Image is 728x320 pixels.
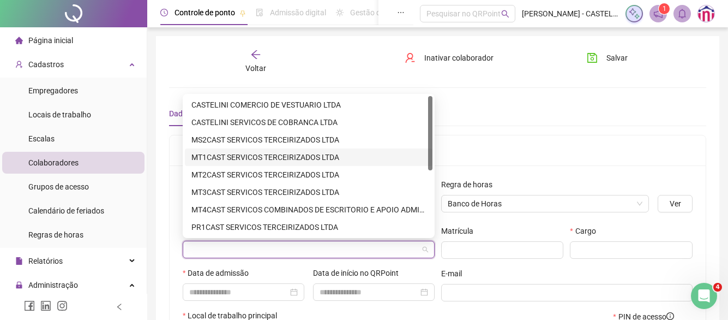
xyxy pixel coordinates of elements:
span: instagram [57,300,68,311]
span: clock-circle [160,9,168,16]
div: PR1CAST SERVICOS TERCEIRIZADOS LTDA [185,218,432,236]
span: Controle de ponto [175,8,235,17]
span: Empregadores [28,86,78,95]
span: Ver [670,198,681,210]
span: home [15,37,23,44]
div: MT2CAST SERVICOS TERCEIRIZADOS LTDA [185,166,432,183]
span: sun [336,9,344,16]
span: [PERSON_NAME] - CASTELINI COMERCIO DE VESTUARIO LTDA [522,8,619,20]
span: file [15,257,23,265]
span: Calendário de feriados [28,206,104,215]
span: Administração [28,281,78,289]
div: MT3CAST SERVICOS TERCEIRIZADOS LTDA [185,183,432,201]
span: bell [677,9,687,19]
span: ellipsis [397,9,405,16]
img: sparkle-icon.fc2bf0ac1784a2077858766a79e2daf3.svg [628,8,640,20]
label: Regra de horas [441,179,500,191]
span: search [501,10,509,18]
label: Matrícula [441,225,480,237]
div: CASTELINI COMERCIO DE VESTUARIO LTDA [191,99,426,111]
span: user-delete [405,52,416,63]
div: MT1CAST SERVICOS TERCEIRIZADOS LTDA [185,149,432,166]
div: MT4CAST SERVICOS COMBINADOS DE ESCRITORIO E APOIO ADMINISTRATIVO LTDA [191,204,426,216]
span: Cadastros [28,60,64,69]
div: MS2CAST SERVICOS TERCEIRIZADOS LTDA [191,134,426,146]
span: Regras de horas [28,230,83,239]
label: Data de início no QRPoint [313,267,406,279]
iframe: Intercom live chat [691,283,717,309]
span: file-done [256,9,263,16]
button: Salvar [579,49,636,67]
div: CASTELINI SERVICOS DE COBRANCA LTDA [191,116,426,128]
span: pushpin [239,10,246,16]
button: Inativar colaborador [396,49,502,67]
span: left [116,303,123,311]
span: Escalas [28,134,55,143]
span: Admissão digital [270,8,326,17]
span: lock [15,281,23,289]
div: CASTELINI SERVICOS DE COBRANCA LTDA [185,114,432,131]
span: save [587,52,598,63]
span: Colaboradores [28,158,79,167]
sup: 1 [659,3,670,14]
label: Data de admissão [183,267,256,279]
img: 74272 [698,5,714,22]
span: user-add [15,61,23,68]
div: MT4CAST SERVICOS COMBINADOS DE ESCRITORIO E APOIO ADMINISTRATIVO LTDA [185,201,432,218]
span: Voltar [245,64,266,73]
span: Gestão de férias [350,8,405,17]
div: MT2CAST SERVICOS TERCEIRIZADOS LTDA [191,169,426,181]
button: Ver [658,195,693,212]
span: info-circle [666,312,674,320]
div: Dados básicos [169,108,219,120]
div: MT3CAST SERVICOS TERCEIRIZADOS LTDA [191,186,426,198]
span: facebook [24,300,35,311]
span: Grupos de acesso [28,182,89,191]
span: Relatórios [28,257,63,265]
span: arrow-left [250,49,261,60]
div: MS2CAST SERVICOS TERCEIRIZADOS LTDA [185,131,432,149]
div: MT1CAST SERVICOS TERCEIRIZADOS LTDA [191,151,426,163]
span: notification [653,9,663,19]
span: 4 [713,283,722,292]
label: Cargo [570,225,603,237]
span: 1 [663,5,666,13]
span: Inativar colaborador [424,52,494,64]
span: Página inicial [28,36,73,45]
div: PR1CAST SERVICOS TERCEIRIZADOS LTDA [191,221,426,233]
span: Locais de trabalho [28,110,91,119]
span: Banco de Horas [448,195,643,212]
h5: Dados gerais [183,144,693,157]
div: CASTELINI COMERCIO DE VESTUARIO LTDA [185,96,432,114]
label: E-mail [441,268,469,280]
span: Salvar [606,52,628,64]
span: linkedin [40,300,51,311]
